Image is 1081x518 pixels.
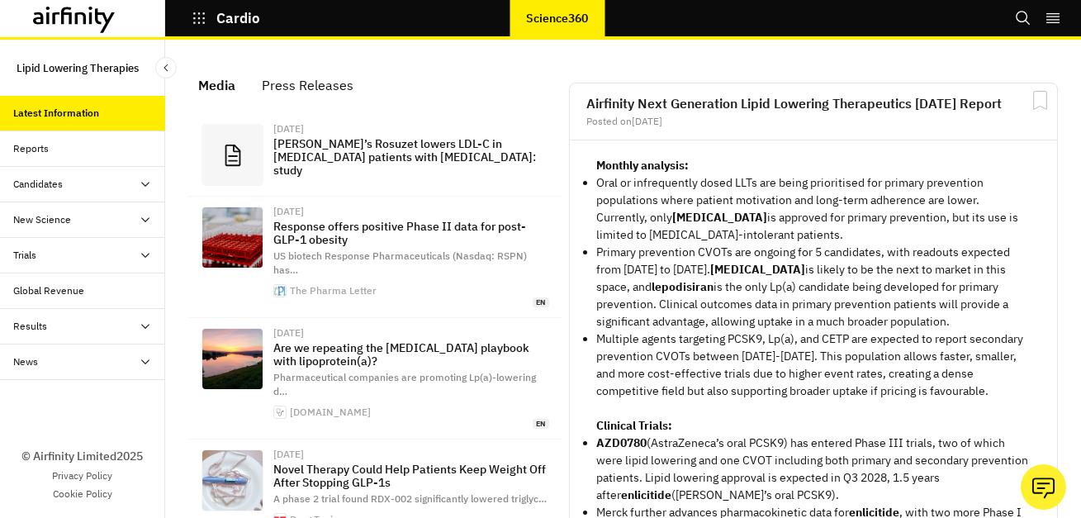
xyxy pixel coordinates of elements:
[273,492,547,505] span: A phase 2 trial found RDX-002 significantly lowered triglyc …
[273,463,549,489] p: Novel Therapy Could Help Patients Keep Weight Off After Stopping GLP-1s
[274,285,286,297] img: faviconV2
[596,435,647,450] strong: AZD0780
[672,210,767,225] strong: [MEDICAL_DATA]
[13,354,38,369] div: News
[273,220,549,246] p: Response offers positive Phase II data for post-GLP-1 obesity
[13,212,71,227] div: New Science
[17,53,139,83] p: Lipid Lowering Therapies
[652,279,714,294] strong: lepodisiran
[596,158,689,173] strong: Monthly analysis:
[273,449,549,459] div: [DATE]
[13,177,63,192] div: Candidates
[1030,90,1050,111] svg: Bookmark Report
[13,283,84,298] div: Global Revenue
[13,106,99,121] div: Latest Information
[596,244,1031,330] li: Primary prevention CVOTs are ongoing for 5 candidates, with readouts expected from [DATE] to [DAT...
[1021,464,1066,510] button: Ask our analysts
[526,12,588,25] p: Science360
[155,57,177,78] button: Close Sidebar
[192,4,261,32] button: Cardio
[53,487,112,501] a: Cookie Policy
[533,297,549,308] span: en
[202,207,263,268] img: 87b4d2e0-21d5-11ef-b9fd-3d6df514ffbd-biotech_lab_vials_big.jpg
[273,341,549,368] p: Are we repeating the [MEDICAL_DATA] playbook with lipoprotein(a)?
[13,248,36,263] div: Trials
[596,418,672,433] strong: Clinical Trials:
[596,435,1031,504] li: (AstraZeneca’s oral PCSK9) has entered Phase III trials, two of which were lipid lowering and one...
[596,174,1031,244] li: Oral or infrequently dosed LLTs are being prioritised for primary prevention populations where pa...
[188,197,562,318] a: [DATE]Response offers positive Phase II data for post-GLP-1 obesityUS biotech Response Pharmaceut...
[202,329,263,389] img: image-2-2.jpg
[202,450,263,511] img: 09348372befcdae52d221933f4eb4232d1aebd0b-3840x2160.jpg
[13,141,49,156] div: Reports
[273,371,536,397] span: Pharmaceutical companies are promoting Lp(a)-lowering d …
[188,318,562,440] a: [DATE]Are we repeating the [MEDICAL_DATA] playbook with lipoprotein(a)?Pharmaceutical companies a...
[710,262,805,277] strong: [MEDICAL_DATA]
[290,286,377,296] div: The Pharma Letter
[273,124,549,134] div: [DATE]
[273,137,549,177] p: [PERSON_NAME]’s Rosuzet lowers LDL-C in [MEDICAL_DATA] patients with [MEDICAL_DATA]: study
[274,406,286,418] img: cropped-shutterstock_1572090931-270x270.jpg
[21,448,143,465] p: © Airfinity Limited 2025
[216,11,261,26] p: Cardio
[1015,4,1031,32] button: Search
[596,330,1031,400] li: Multiple agents targeting PCSK9, Lp(a), and CETP are expected to report secondary prevention CVOT...
[13,319,47,334] div: Results
[188,114,562,197] a: [DATE][PERSON_NAME]’s Rosuzet lowers LDL-C in [MEDICAL_DATA] patients with [MEDICAL_DATA]: study
[290,407,371,417] div: [DOMAIN_NAME]
[273,249,527,276] span: US biotech Response Pharmaceuticals (Nasdaq: RSPN) has …
[533,419,549,430] span: en
[273,328,549,338] div: [DATE]
[586,116,1041,126] div: Posted on [DATE]
[273,207,549,216] div: [DATE]
[621,487,671,502] strong: enlicitide
[52,468,112,483] a: Privacy Policy
[198,73,235,97] div: Media
[262,73,353,97] div: Press Releases
[586,97,1041,110] h2: Airfinity Next Generation Lipid Lowering Therapeutics [DATE] Report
